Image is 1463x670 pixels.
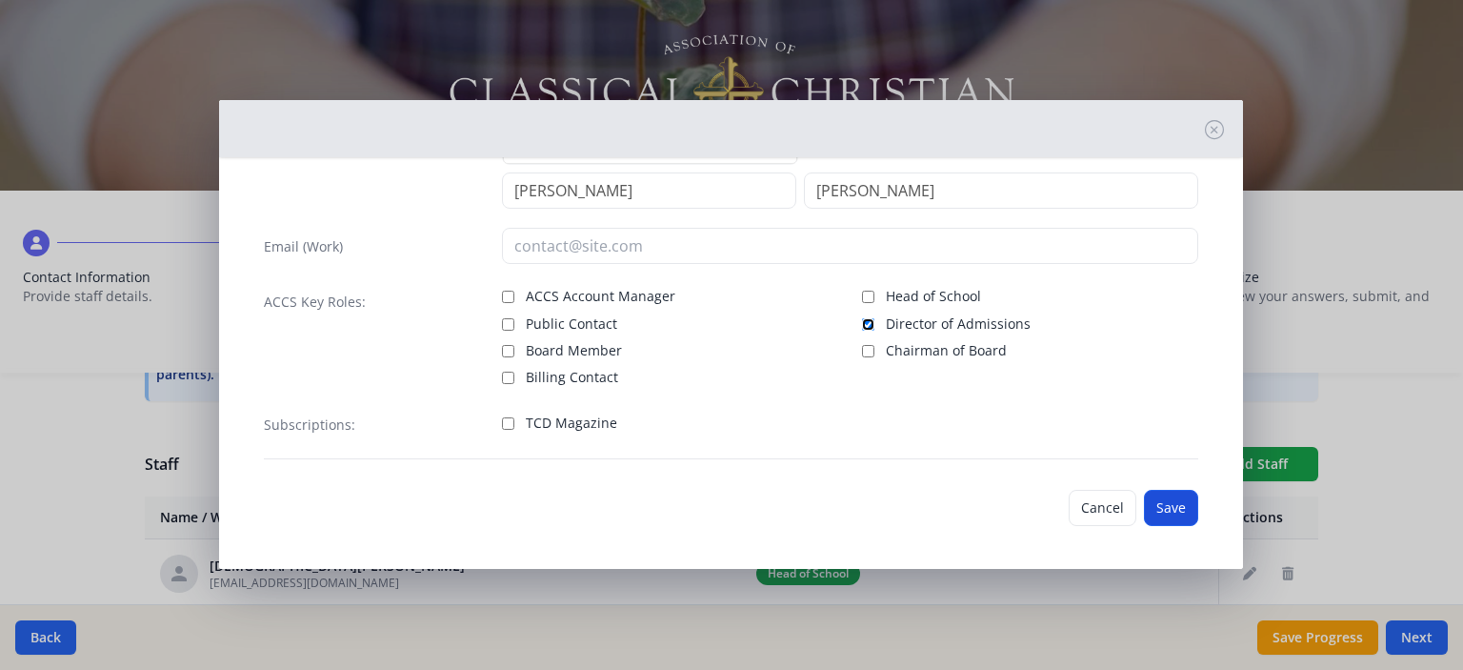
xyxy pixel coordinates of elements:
[526,315,617,334] span: Public Contact
[1144,490,1198,526] button: Save
[886,315,1031,334] span: Director of Admissions
[502,291,514,303] input: ACCS Account Manager
[862,345,874,357] input: Chairman of Board
[502,345,514,357] input: Board Member
[804,173,1198,209] input: Last Name
[526,341,622,360] span: Board Member
[502,318,514,331] input: Public Contact
[886,287,981,306] span: Head of School
[264,416,355,435] label: Subscriptions:
[862,318,874,331] input: Director of Admissions
[526,414,617,433] span: TCD Magazine
[264,293,366,312] label: ACCS Key Roles:
[526,287,675,306] span: ACCS Account Manager
[886,341,1007,360] span: Chairman of Board
[502,372,514,384] input: Billing Contact
[502,228,1198,264] input: contact@site.com
[502,173,796,209] input: First Name
[862,291,874,303] input: Head of School
[502,417,514,430] input: TCD Magazine
[526,368,618,387] span: Billing Contact
[264,237,343,256] label: Email (Work)
[1069,490,1136,526] button: Cancel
